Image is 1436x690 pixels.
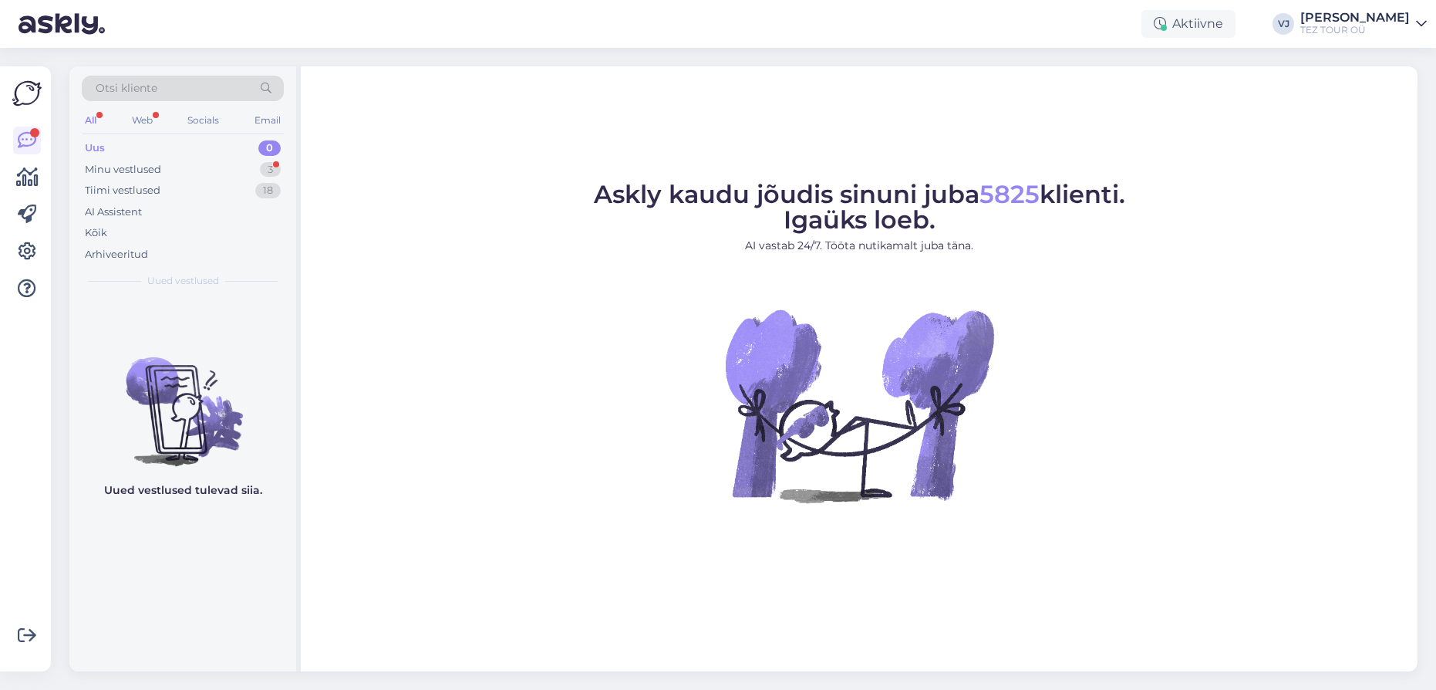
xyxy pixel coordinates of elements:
[720,266,998,544] img: No Chat active
[85,183,160,198] div: Tiimi vestlused
[1300,12,1427,36] a: [PERSON_NAME]TEZ TOUR OÜ
[255,183,281,198] div: 18
[594,238,1125,254] p: AI vastab 24/7. Tööta nutikamalt juba täna.
[1300,24,1410,36] div: TEZ TOUR OÜ
[85,140,105,156] div: Uus
[979,179,1040,209] span: 5825
[258,140,281,156] div: 0
[85,225,107,241] div: Kõik
[1273,13,1294,35] div: VJ
[104,482,262,499] p: Uued vestlused tulevad siia.
[1300,12,1410,24] div: [PERSON_NAME]
[82,110,99,130] div: All
[260,162,281,178] div: 3
[85,247,148,262] div: Arhiveeritud
[69,330,296,468] img: No chats
[12,79,42,108] img: Askly Logo
[85,205,142,220] div: AI Assistent
[184,110,222,130] div: Socials
[251,110,284,130] div: Email
[96,80,157,96] span: Otsi kliente
[129,110,156,130] div: Web
[147,274,219,288] span: Uued vestlused
[594,179,1125,235] span: Askly kaudu jõudis sinuni juba klienti. Igaüks loeb.
[85,162,161,178] div: Minu vestlused
[1141,10,1235,38] div: Aktiivne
